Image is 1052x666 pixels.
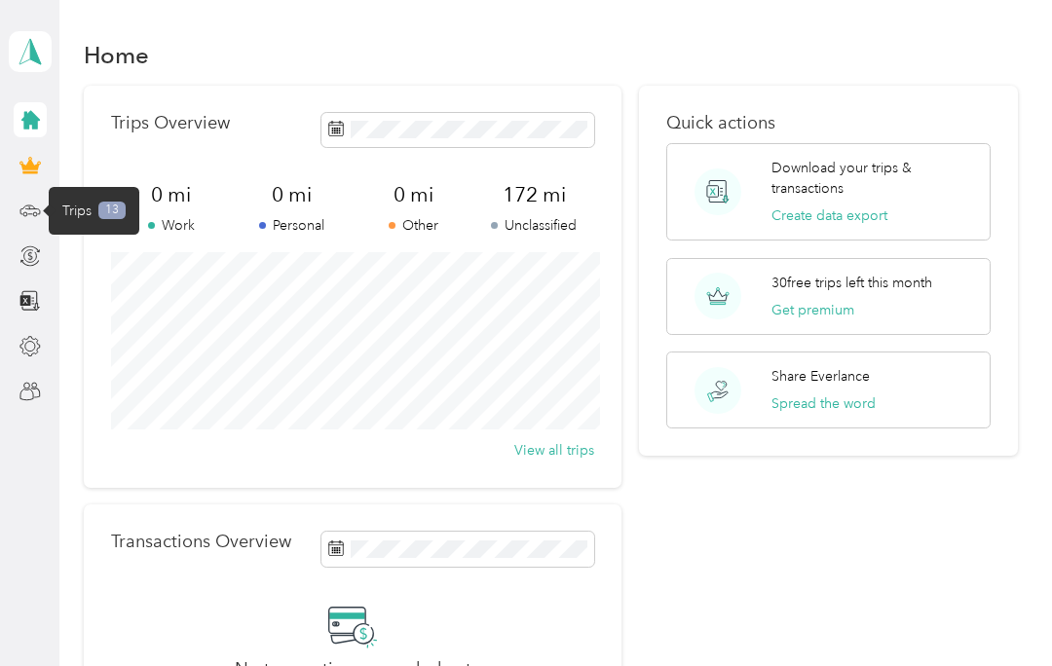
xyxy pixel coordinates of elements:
[771,393,876,414] button: Spread the word
[98,202,126,219] span: 13
[473,181,594,208] span: 172 mi
[111,181,232,208] span: 0 mi
[771,300,854,320] button: Get premium
[62,201,92,221] span: Trips
[232,181,353,208] span: 0 mi
[84,45,149,65] h1: Home
[771,205,887,226] button: Create data export
[353,215,473,236] p: Other
[666,113,992,133] p: Quick actions
[111,532,291,552] p: Transactions Overview
[771,273,932,293] p: 30 free trips left this month
[943,557,1052,666] iframe: Everlance-gr Chat Button Frame
[771,158,976,199] p: Download your trips & transactions
[232,215,353,236] p: Personal
[111,113,230,133] p: Trips Overview
[771,366,870,387] p: Share Everlance
[473,215,594,236] p: Unclassified
[111,215,232,236] p: Work
[514,440,594,461] button: View all trips
[353,181,473,208] span: 0 mi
